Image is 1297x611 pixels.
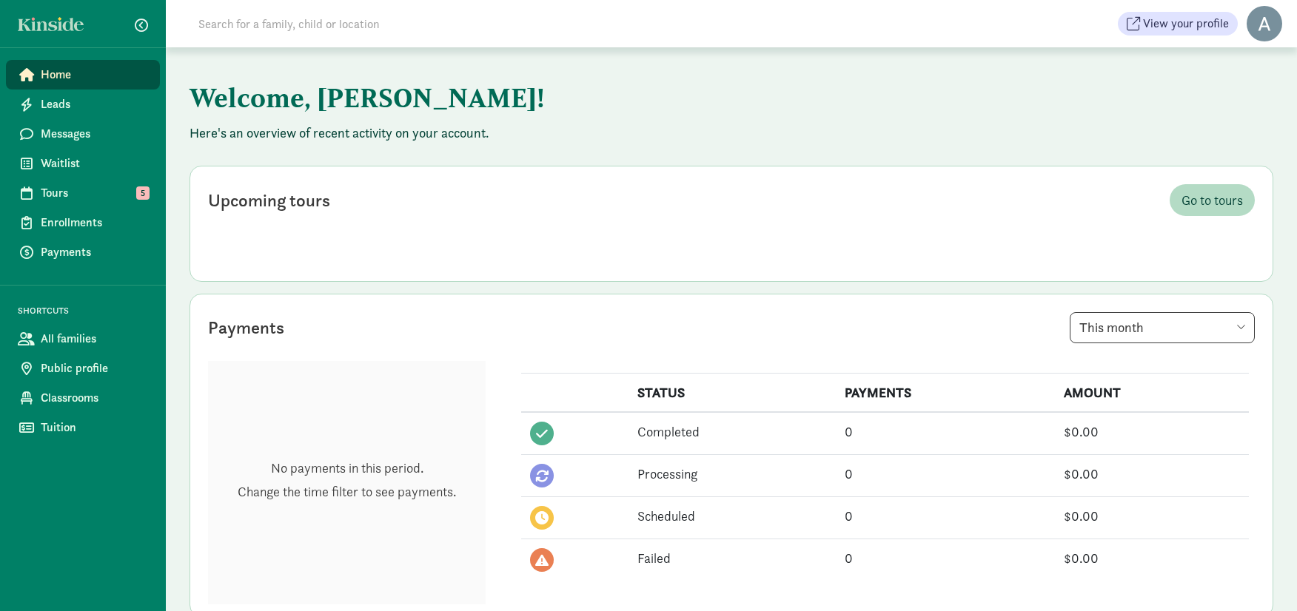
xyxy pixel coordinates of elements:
[6,60,160,90] a: Home
[1064,422,1240,442] div: $0.00
[6,178,160,208] a: Tours 5
[637,464,827,484] div: Processing
[190,124,1273,142] p: Here's an overview of recent activity on your account.
[41,243,148,261] span: Payments
[6,90,160,119] a: Leads
[208,314,284,341] div: Payments
[41,214,148,232] span: Enrollments
[41,95,148,113] span: Leads
[41,359,148,377] span: Public profile
[136,186,150,200] span: 5
[1064,506,1240,526] div: $0.00
[190,71,922,124] h1: Welcome, [PERSON_NAME]!
[238,483,456,501] p: Change the time filter to see payments.
[6,383,160,413] a: Classrooms
[41,66,148,84] span: Home
[1143,15,1229,33] span: View your profile
[637,506,827,526] div: Scheduled
[1118,12,1238,36] button: View your profile
[6,208,160,237] a: Enrollments
[6,119,160,149] a: Messages
[1055,374,1249,413] th: AMOUNT
[637,548,827,568] div: Failed
[41,184,148,202] span: Tours
[208,187,330,214] div: Upcoming tours
[6,149,160,178] a: Waitlist
[41,330,148,348] span: All families
[41,155,148,172] span: Waitlist
[629,374,836,413] th: STATUS
[6,324,160,354] a: All families
[6,237,160,267] a: Payments
[190,9,605,38] input: Search for a family, child or location
[637,422,827,442] div: Completed
[6,413,160,442] a: Tuition
[1170,184,1255,216] a: Go to tours
[6,354,160,383] a: Public profile
[41,419,148,436] span: Tuition
[845,506,1046,526] div: 0
[836,374,1055,413] th: PAYMENTS
[845,422,1046,442] div: 0
[1064,548,1240,568] div: $0.00
[41,125,148,143] span: Messages
[238,459,456,477] p: No payments in this period.
[845,464,1046,484] div: 0
[1064,464,1240,484] div: $0.00
[1182,190,1243,210] span: Go to tours
[41,389,148,407] span: Classrooms
[845,548,1046,568] div: 0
